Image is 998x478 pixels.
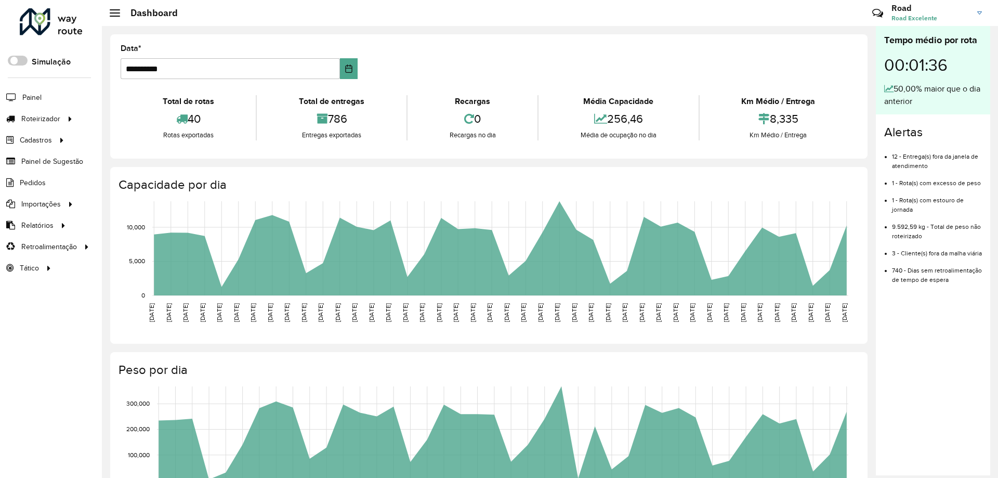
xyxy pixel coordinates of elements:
[655,303,662,322] text: [DATE]
[418,303,425,322] text: [DATE]
[182,303,189,322] text: [DATE]
[216,303,222,322] text: [DATE]
[469,303,476,322] text: [DATE]
[20,263,39,274] span: Tático
[119,363,857,378] h4: Peso por dia
[127,224,145,230] text: 10,000
[702,108,855,130] div: 8,335
[410,95,535,108] div: Recargas
[119,177,857,192] h4: Capacidade por dia
[20,135,52,146] span: Cadastros
[165,303,172,322] text: [DATE]
[267,303,273,322] text: [DATE]
[892,144,982,171] li: 12 - Entrega(s) fora da janela de atendimento
[259,95,403,108] div: Total de entregas
[554,303,560,322] text: [DATE]
[402,303,409,322] text: [DATE]
[884,125,982,140] h4: Alertas
[621,303,628,322] text: [DATE]
[249,303,256,322] text: [DATE]
[259,108,403,130] div: 786
[368,303,375,322] text: [DATE]
[740,303,746,322] text: [DATE]
[824,303,831,322] text: [DATE]
[21,156,83,167] span: Painel de Sugestão
[503,303,510,322] text: [DATE]
[126,426,150,433] text: 200,000
[807,303,814,322] text: [DATE]
[486,303,493,322] text: [DATE]
[20,177,46,188] span: Pedidos
[148,303,155,322] text: [DATE]
[452,303,459,322] text: [DATE]
[123,95,253,108] div: Total de rotas
[571,303,577,322] text: [DATE]
[892,214,982,241] li: 9.592,59 kg - Total de peso não roteirizado
[587,303,594,322] text: [DATE]
[21,199,61,210] span: Importações
[283,303,290,322] text: [DATE]
[199,303,206,322] text: [DATE]
[259,130,403,140] div: Entregas exportadas
[723,303,729,322] text: [DATE]
[756,303,763,322] text: [DATE]
[891,14,969,23] span: Road Excelente
[790,303,797,322] text: [DATE]
[892,188,982,214] li: 1 - Rota(s) com estouro de jornada
[892,171,982,188] li: 1 - Rota(s) com excesso de peso
[32,56,71,68] label: Simulação
[884,33,982,47] div: Tempo médio por rota
[866,2,889,24] a: Contato Rápido
[884,83,982,108] div: 50,00% maior que o dia anterior
[317,303,324,322] text: [DATE]
[22,92,42,103] span: Painel
[21,220,54,231] span: Relatórios
[605,303,611,322] text: [DATE]
[892,241,982,258] li: 3 - Cliente(s) fora da malha viária
[233,303,240,322] text: [DATE]
[702,130,855,140] div: Km Médio / Entrega
[689,303,695,322] text: [DATE]
[410,108,535,130] div: 0
[891,3,969,13] h3: Road
[410,130,535,140] div: Recargas no dia
[120,7,178,19] h2: Dashboard
[351,303,358,322] text: [DATE]
[128,451,150,458] text: 100,000
[672,303,679,322] text: [DATE]
[638,303,645,322] text: [DATE]
[436,303,442,322] text: [DATE]
[541,95,695,108] div: Média Capacidade
[126,400,150,407] text: 300,000
[706,303,713,322] text: [DATE]
[702,95,855,108] div: Km Médio / Entrega
[841,303,848,322] text: [DATE]
[141,292,145,299] text: 0
[129,258,145,265] text: 5,000
[541,108,695,130] div: 256,46
[340,58,358,79] button: Choose Date
[520,303,527,322] text: [DATE]
[123,108,253,130] div: 40
[773,303,780,322] text: [DATE]
[537,303,544,322] text: [DATE]
[385,303,391,322] text: [DATE]
[541,130,695,140] div: Média de ocupação no dia
[300,303,307,322] text: [DATE]
[121,42,141,55] label: Data
[123,130,253,140] div: Rotas exportadas
[21,113,60,124] span: Roteirizador
[884,47,982,83] div: 00:01:36
[334,303,341,322] text: [DATE]
[892,258,982,285] li: 740 - Dias sem retroalimentação de tempo de espera
[21,241,77,252] span: Retroalimentação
